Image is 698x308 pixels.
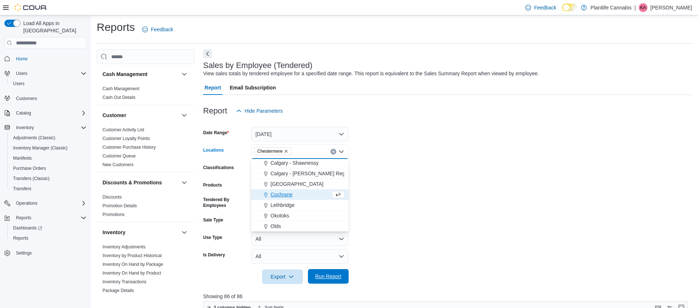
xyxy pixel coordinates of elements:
[16,125,34,131] span: Inventory
[270,201,294,209] span: Lethbridge
[203,165,234,171] label: Classifications
[13,69,87,78] span: Users
[7,143,89,153] button: Inventory Manager (Classic)
[233,104,286,118] button: Hide Parameters
[10,224,87,232] span: Dashboards
[16,200,37,206] span: Operations
[103,244,145,250] span: Inventory Adjustments
[13,199,87,208] span: Operations
[270,180,324,188] span: [GEOGRAPHIC_DATA]
[103,127,144,132] a: Customer Activity List
[180,228,189,237] button: Inventory
[103,229,125,236] h3: Inventory
[103,179,178,186] button: Discounts & Promotions
[1,68,89,79] button: Users
[1,108,89,118] button: Catalog
[251,189,349,200] button: Cochrane
[13,55,31,63] a: Home
[315,273,341,280] span: Run Report
[13,109,34,117] button: Catalog
[266,269,298,284] span: Export
[103,95,136,100] span: Cash Out Details
[13,54,87,63] span: Home
[16,71,27,76] span: Users
[13,123,87,132] span: Inventory
[139,22,176,37] a: Feedback
[562,4,577,11] input: Dark Mode
[10,133,87,142] span: Adjustments (Classic)
[10,154,35,163] a: Manifests
[330,149,336,155] button: Clear input
[203,61,313,70] h3: Sales by Employee (Tendered)
[10,164,49,173] a: Purchase Orders
[103,212,125,217] span: Promotions
[13,145,68,151] span: Inventory Manager (Classic)
[7,79,89,89] button: Users
[103,279,147,284] a: Inventory Transactions
[13,69,30,78] button: Users
[10,224,45,232] a: Dashboards
[4,50,87,277] nav: Complex example
[308,269,349,284] button: Run Report
[13,176,49,181] span: Transfers (Classic)
[251,127,349,141] button: [DATE]
[103,203,137,208] a: Promotion Details
[10,174,87,183] span: Transfers (Classic)
[270,223,281,230] span: Olds
[103,112,126,119] h3: Customer
[103,71,178,78] button: Cash Management
[338,149,344,155] button: Close list of options
[1,53,89,64] button: Home
[13,123,37,132] button: Inventory
[254,147,292,155] span: Chestermere
[10,144,71,152] a: Inventory Manager (Classic)
[103,253,162,259] span: Inventory by Product Historical
[13,213,87,222] span: Reports
[251,158,349,168] button: Calgary - Shawnessy
[205,80,221,95] span: Report
[10,184,87,193] span: Transfers
[203,49,212,58] button: Next
[103,288,134,293] span: Package Details
[203,130,229,136] label: Date Range
[13,225,42,231] span: Dashboards
[103,203,137,209] span: Promotion Details
[251,179,349,189] button: [GEOGRAPHIC_DATA]
[13,155,32,161] span: Manifests
[203,293,692,300] p: Showing 86 of 86
[284,149,288,153] button: Remove Chestermere from selection in this group
[13,165,46,171] span: Purchase Orders
[590,3,631,12] p: Plantlife Cannabis
[10,154,87,163] span: Manifests
[534,4,556,11] span: Feedback
[10,234,31,243] a: Reports
[262,269,303,284] button: Export
[203,147,224,153] label: Locations
[270,191,293,198] span: Cochrane
[103,179,162,186] h3: Discounts & Promotions
[103,162,133,167] a: New Customers
[203,107,227,115] h3: Report
[103,71,148,78] h3: Cash Management
[522,0,559,15] a: Feedback
[103,153,136,159] a: Customer Queue
[203,182,222,188] label: Products
[97,125,194,172] div: Customer
[10,144,87,152] span: Inventory Manager (Classic)
[7,173,89,184] button: Transfers (Classic)
[13,81,24,87] span: Users
[10,174,52,183] a: Transfers (Classic)
[103,262,163,267] a: Inventory On Hand by Package
[97,193,194,222] div: Discounts & Promotions
[270,159,318,167] span: Calgary - Shawnessy
[103,127,144,133] span: Customer Activity List
[13,249,35,257] a: Settings
[7,223,89,233] a: Dashboards
[203,197,248,208] label: Tendered By Employees
[1,213,89,223] button: Reports
[103,145,156,150] a: Customer Purchase History
[251,211,349,221] button: Okotoks
[10,234,87,243] span: Reports
[103,112,178,119] button: Customer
